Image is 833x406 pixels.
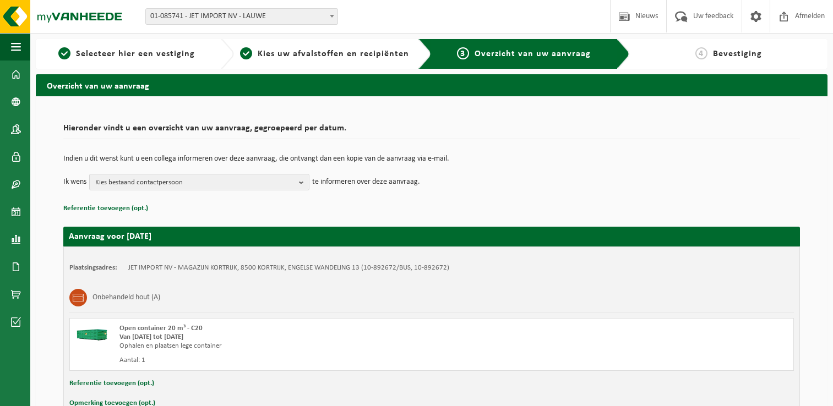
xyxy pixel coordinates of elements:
span: Kies uw afvalstoffen en recipiënten [258,50,409,58]
a: 1Selecteer hier een vestiging [41,47,212,61]
span: 2 [240,47,252,59]
button: Kies bestaand contactpersoon [89,174,309,190]
img: HK-XC-20-GN-00.png [75,324,108,341]
a: 2Kies uw afvalstoffen en recipiënten [239,47,410,61]
span: 01-085741 - JET IMPORT NV - LAUWE [146,9,337,24]
span: 3 [457,47,469,59]
p: Ik wens [63,174,86,190]
span: Overzicht van uw aanvraag [475,50,591,58]
strong: Aanvraag voor [DATE] [69,232,151,241]
h2: Hieronder vindt u een overzicht van uw aanvraag, gegroepeerd per datum. [63,124,800,139]
div: Aantal: 1 [119,356,476,365]
span: Open container 20 m³ - C20 [119,325,203,332]
h3: Onbehandeld hout (A) [92,289,160,306]
button: Referentie toevoegen (opt.) [63,201,148,216]
span: Bevestiging [713,50,762,58]
span: 4 [695,47,707,59]
td: JET IMPORT NV - MAGAZIJN KORTRIJK, 8500 KORTRIJK, ENGELSE WANDELING 13 (10-892672/BUS, 10-892672) [128,264,449,272]
div: Ophalen en plaatsen lege container [119,342,476,350]
span: Kies bestaand contactpersoon [95,174,295,191]
strong: Van [DATE] tot [DATE] [119,333,183,341]
p: te informeren over deze aanvraag. [312,174,420,190]
button: Referentie toevoegen (opt.) [69,376,154,391]
strong: Plaatsingsadres: [69,264,117,271]
span: Selecteer hier een vestiging [76,50,195,58]
span: 01-085741 - JET IMPORT NV - LAUWE [145,8,338,25]
span: 1 [58,47,70,59]
p: Indien u dit wenst kunt u een collega informeren over deze aanvraag, die ontvangt dan een kopie v... [63,155,800,163]
h2: Overzicht van uw aanvraag [36,74,827,96]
